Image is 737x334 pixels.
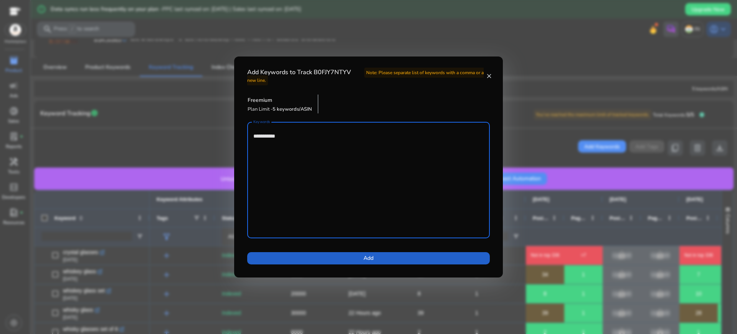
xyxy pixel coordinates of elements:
[247,69,486,83] h4: Add Keywords to Track B0FJY7NTYV
[253,119,270,125] mat-label: Keywords
[248,106,312,113] p: Plan Limit -
[247,252,490,264] button: Add
[364,254,373,262] span: Add
[247,68,484,85] span: Note: Please separate list of keywords with a comma or a new line.
[248,97,312,104] h5: Freemium
[486,73,492,80] mat-icon: close
[273,106,312,113] span: 5 keywords/ASIN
